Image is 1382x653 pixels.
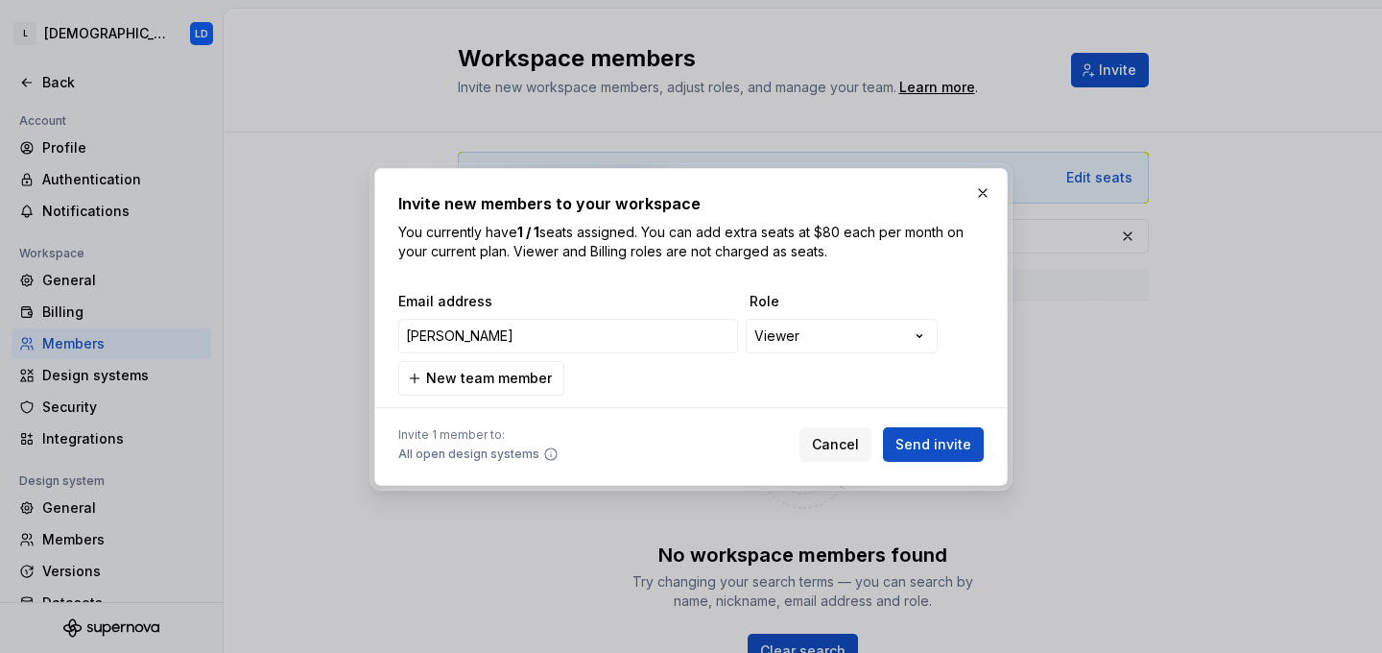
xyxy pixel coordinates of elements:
span: Send invite [895,435,971,454]
p: You currently have seats assigned. You can add extra seats at $80 each per month on your current ... [398,223,984,261]
span: All open design systems [398,447,539,462]
span: Cancel [812,435,859,454]
span: Email address [398,292,742,311]
button: Cancel [799,427,871,462]
span: New team member [426,369,552,388]
h2: Invite new members to your workspace [398,192,984,215]
span: Role [750,292,941,311]
b: 1 / 1 [517,224,539,240]
button: Send invite [883,427,984,462]
button: New team member [398,361,564,396]
span: Invite 1 member to: [398,427,559,443]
